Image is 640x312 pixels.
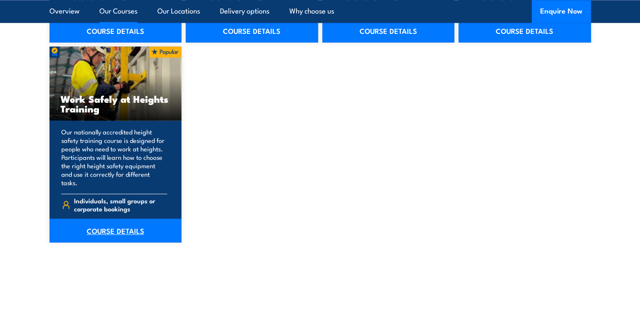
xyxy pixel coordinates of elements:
[49,19,182,42] a: COURSE DETAILS
[459,19,591,42] a: COURSE DETAILS
[186,19,318,42] a: COURSE DETAILS
[60,94,171,113] h3: Work Safely at Heights Training
[74,197,167,213] span: Individuals, small groups or corporate bookings
[322,19,455,42] a: COURSE DETAILS
[61,128,168,187] p: Our nationally accredited height safety training course is designed for people who need to work a...
[49,219,182,242] a: COURSE DETAILS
